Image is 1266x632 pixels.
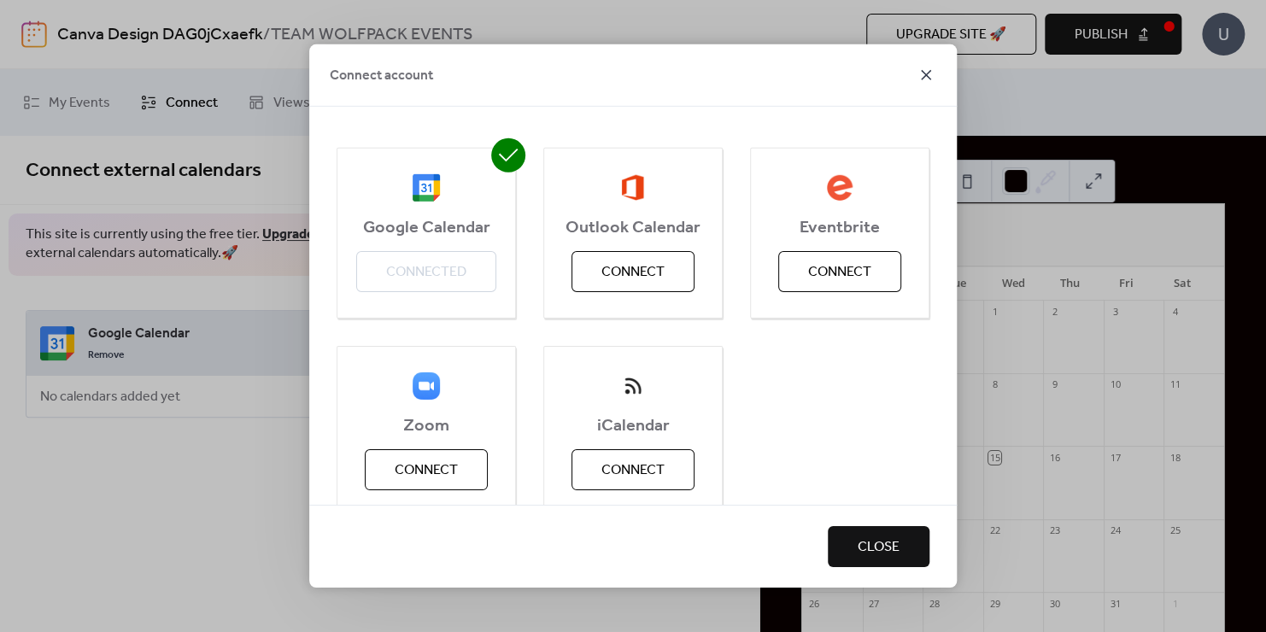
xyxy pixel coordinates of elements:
[601,460,665,481] span: Connect
[413,174,440,202] img: google
[413,372,440,400] img: zoom
[571,251,695,292] button: Connect
[619,372,647,400] img: ical
[544,218,722,238] span: Outlook Calendar
[778,251,901,292] button: Connect
[571,449,695,490] button: Connect
[395,460,458,481] span: Connect
[544,416,722,436] span: iCalendar
[337,218,515,238] span: Google Calendar
[858,537,900,558] span: Close
[330,66,433,86] span: Connect account
[621,174,644,202] img: outlook
[337,416,515,436] span: Zoom
[828,526,929,567] button: Close
[808,262,871,283] span: Connect
[826,174,853,202] img: eventbrite
[365,449,488,490] button: Connect
[601,262,665,283] span: Connect
[751,218,929,238] span: Eventbrite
